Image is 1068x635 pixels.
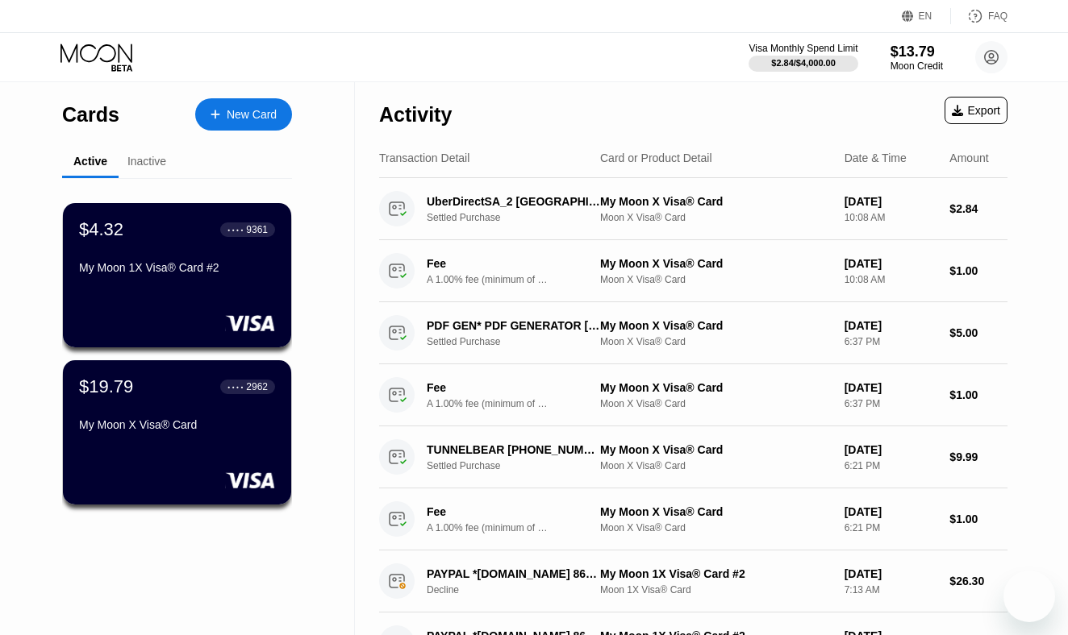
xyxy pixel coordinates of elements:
[73,155,107,168] div: Active
[919,10,932,22] div: EN
[79,261,275,274] div: My Moon 1X Visa® Card #2
[227,108,277,122] div: New Card
[845,381,937,394] div: [DATE]
[600,443,832,456] div: My Moon X Visa® Card
[845,319,937,332] div: [DATE]
[845,584,937,596] div: 7:13 AM
[749,43,857,72] div: Visa Monthly Spend Limit$2.84/$4,000.00
[127,155,166,168] div: Inactive
[600,257,832,270] div: My Moon X Visa® Card
[891,44,943,60] div: $13.79
[427,584,614,596] div: Decline
[600,398,832,409] div: Moon X Visa® Card
[227,227,244,232] div: ● ● ● ●
[63,203,291,347] div: $4.32● ● ● ●9361My Moon 1X Visa® Card #2
[749,43,857,54] div: Visa Monthly Spend Limit
[949,264,1008,277] div: $1.00
[891,44,943,72] div: $13.79Moon Credit
[600,567,832,580] div: My Moon 1X Visa® Card #2
[845,257,937,270] div: [DATE]
[195,98,292,131] div: New Card
[379,550,1008,612] div: PAYPAL *[DOMAIN_NAME] 8667278920 USDeclineMy Moon 1X Visa® Card #2Moon 1X Visa® Card[DATE]7:13 AM...
[427,398,548,409] div: A 1.00% fee (minimum of $1.00) is charged on all transactions
[945,97,1008,124] div: Export
[379,178,1008,240] div: UberDirectSA_2 [GEOGRAPHIC_DATA]Settled PurchaseMy Moon X Visa® CardMoon X Visa® Card[DATE]10:08 ...
[600,505,832,518] div: My Moon X Visa® Card
[379,302,1008,364] div: PDF GEN* PDF GENERATOR [PHONE_NUMBER] SGSettled PurchaseMy Moon X Visa® CardMoon X Visa® Card[DAT...
[891,60,943,72] div: Moon Credit
[845,443,937,456] div: [DATE]
[379,151,469,164] div: Transaction Detail
[949,202,1008,215] div: $2.84
[379,103,452,127] div: Activity
[949,326,1008,339] div: $5.00
[845,567,937,580] div: [DATE]
[79,219,123,240] div: $4.32
[949,575,1008,587] div: $26.30
[62,103,119,127] div: Cards
[600,212,832,223] div: Moon X Visa® Card
[79,376,133,397] div: $19.79
[600,522,832,533] div: Moon X Visa® Card
[845,460,937,471] div: 6:21 PM
[771,58,836,68] div: $2.84 / $4,000.00
[427,381,540,394] div: Fee
[600,460,832,471] div: Moon X Visa® Card
[845,505,937,518] div: [DATE]
[246,381,268,392] div: 2962
[379,426,1008,488] div: TUNNELBEAR [PHONE_NUMBER] USSettled PurchaseMy Moon X Visa® CardMoon X Visa® Card[DATE]6:21 PM$9.99
[427,274,548,285] div: A 1.00% fee (minimum of $1.00) is charged on all transactions
[427,522,548,533] div: A 1.00% fee (minimum of $1.00) is charged on all transactions
[951,8,1008,24] div: FAQ
[427,212,614,223] div: Settled Purchase
[379,364,1008,426] div: FeeA 1.00% fee (minimum of $1.00) is charged on all transactionsMy Moon X Visa® CardMoon X Visa® ...
[227,384,244,389] div: ● ● ● ●
[427,195,601,208] div: UberDirectSA_2 [GEOGRAPHIC_DATA]
[427,336,614,347] div: Settled Purchase
[427,257,540,270] div: Fee
[988,10,1008,22] div: FAQ
[952,104,1000,117] div: Export
[902,8,951,24] div: EN
[845,274,937,285] div: 10:08 AM
[600,336,832,347] div: Moon X Visa® Card
[63,360,291,504] div: $19.79● ● ● ●2962My Moon X Visa® Card
[427,443,601,456] div: TUNNELBEAR [PHONE_NUMBER] US
[949,513,1008,525] div: $1.00
[845,522,937,533] div: 6:21 PM
[1003,571,1055,622] iframe: Button to launch messaging window
[427,460,614,471] div: Settled Purchase
[427,505,540,518] div: Fee
[379,240,1008,302] div: FeeA 1.00% fee (minimum of $1.00) is charged on all transactionsMy Moon X Visa® CardMoon X Visa® ...
[845,398,937,409] div: 6:37 PM
[427,567,601,580] div: PAYPAL *[DOMAIN_NAME] 8667278920 US
[949,450,1008,463] div: $9.99
[949,388,1008,401] div: $1.00
[427,319,601,332] div: PDF GEN* PDF GENERATOR [PHONE_NUMBER] SG
[845,212,937,223] div: 10:08 AM
[845,151,907,164] div: Date & Time
[600,381,832,394] div: My Moon X Visa® Card
[600,195,832,208] div: My Moon X Visa® Card
[600,319,832,332] div: My Moon X Visa® Card
[845,336,937,347] div: 6:37 PM
[845,195,937,208] div: [DATE]
[949,151,988,164] div: Amount
[246,224,268,235] div: 9361
[379,488,1008,550] div: FeeA 1.00% fee (minimum of $1.00) is charged on all transactionsMy Moon X Visa® CardMoon X Visa® ...
[600,151,712,164] div: Card or Product Detail
[600,584,832,596] div: Moon 1X Visa® Card
[600,274,832,285] div: Moon X Visa® Card
[79,418,275,431] div: My Moon X Visa® Card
